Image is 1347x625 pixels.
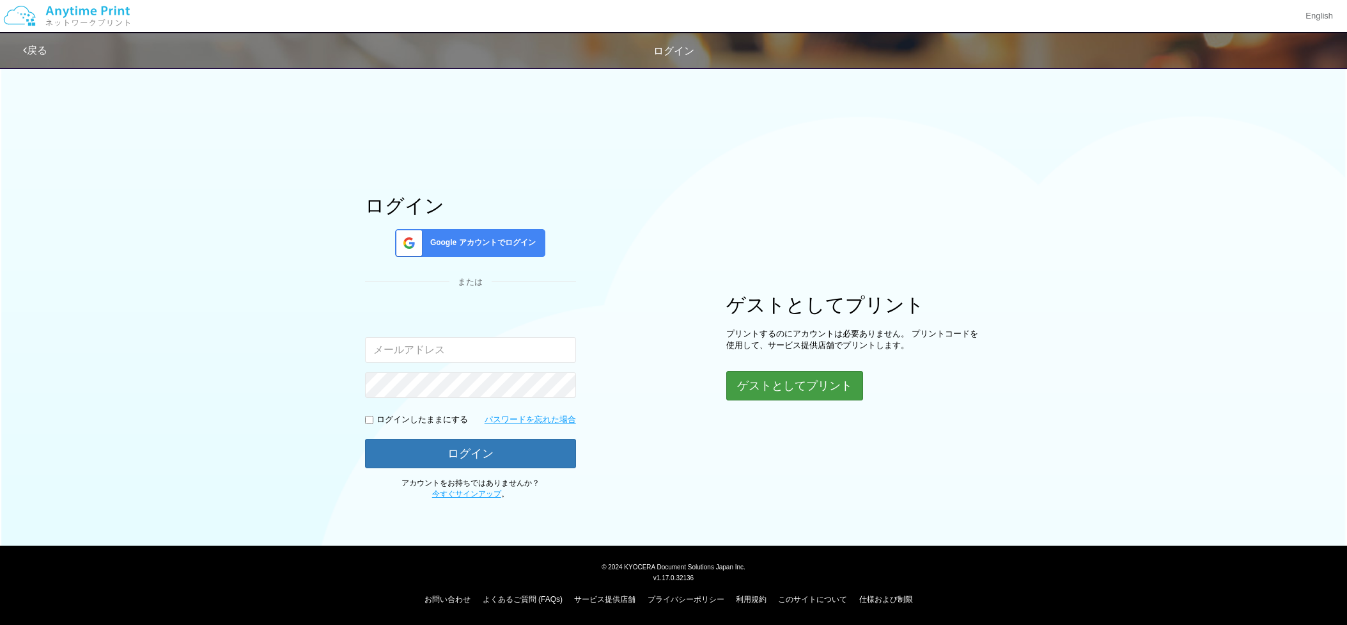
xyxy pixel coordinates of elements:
p: アカウントをお持ちではありませんか？ [365,478,576,500]
p: プリントするのにアカウントは必要ありません。 プリントコードを使用して、サービス提供店舗でプリントします。 [726,328,982,352]
a: 戻る [23,45,47,56]
a: 利用規約 [736,595,767,604]
span: ログイン [653,45,694,56]
button: ログイン [365,439,576,468]
span: Google アカウントでログイン [425,237,536,248]
span: © 2024 KYOCERA Document Solutions Japan Inc. [602,562,745,571]
a: お問い合わせ [424,595,471,604]
button: ゲストとしてプリント [726,371,863,400]
h1: ログイン [365,195,576,216]
a: このサイトについて [778,595,847,604]
a: 今すぐサインアップ [432,489,501,498]
div: または [365,276,576,289]
h1: ゲストとしてプリント [726,294,982,315]
a: プライバシーポリシー [648,595,724,604]
a: よくあるご質問 (FAQs) [483,595,563,604]
a: 仕様および制限 [859,595,913,604]
a: パスワードを忘れた場合 [485,414,576,426]
p: ログインしたままにする [377,414,468,426]
span: 。 [432,489,509,498]
input: メールアドレス [365,337,576,363]
a: サービス提供店舗 [574,595,635,604]
span: v1.17.0.32136 [653,574,694,581]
